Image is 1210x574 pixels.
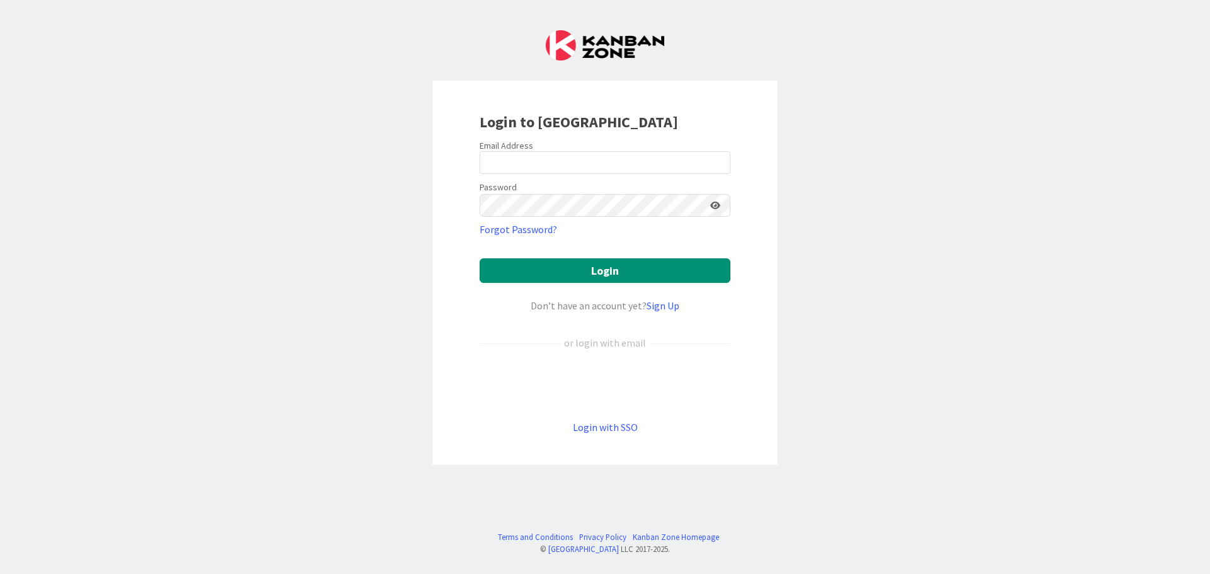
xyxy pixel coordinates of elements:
a: [GEOGRAPHIC_DATA] [548,544,619,554]
a: Terms and Conditions [498,531,573,543]
b: Login to [GEOGRAPHIC_DATA] [480,112,678,132]
a: Forgot Password? [480,222,557,237]
div: Don’t have an account yet? [480,298,730,313]
a: Kanban Zone Homepage [633,531,719,543]
a: Login with SSO [573,421,638,433]
label: Password [480,181,517,194]
img: Kanban Zone [546,30,664,60]
button: Login [480,258,730,283]
iframe: Pulsante Accedi con Google [473,371,737,399]
a: Sign Up [647,299,679,312]
div: © LLC 2017- 2025 . [492,543,719,555]
label: Email Address [480,140,533,151]
a: Privacy Policy [579,531,626,543]
div: or login with email [561,335,649,350]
